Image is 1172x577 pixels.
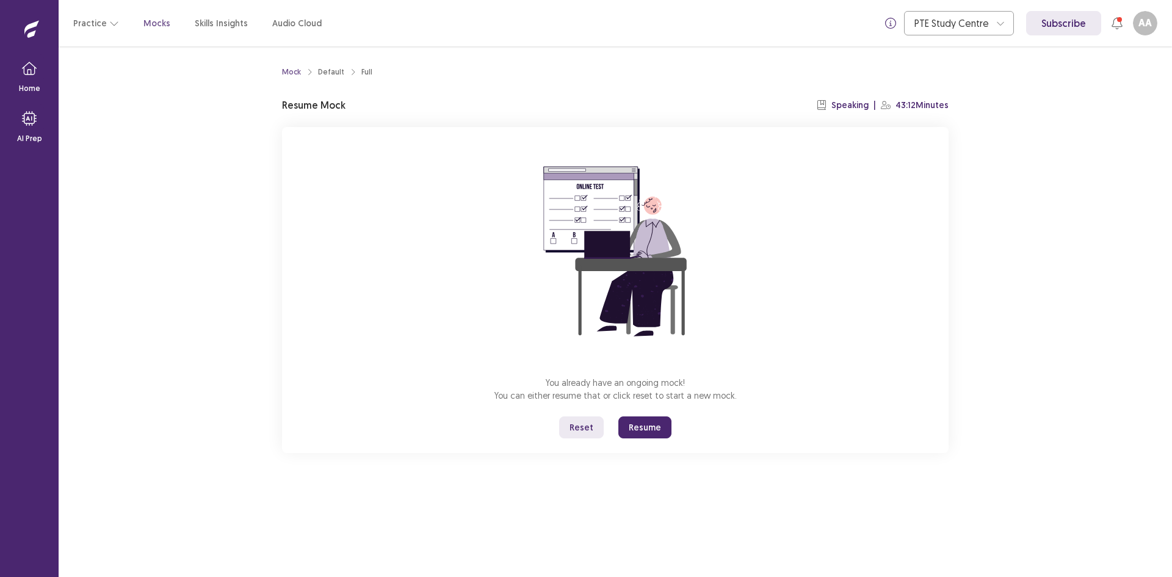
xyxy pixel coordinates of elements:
p: AI Prep [17,133,42,144]
p: Speaking [831,99,869,112]
p: | [874,99,876,112]
button: Resume [618,416,671,438]
nav: breadcrumb [282,67,372,78]
div: PTE Study Centre [914,12,990,35]
p: Home [19,83,40,94]
button: info [880,12,902,34]
button: AA [1133,11,1157,35]
button: Reset [559,416,604,438]
a: Mocks [143,17,170,30]
p: 43:12 Minutes [895,99,949,112]
a: Subscribe [1026,11,1101,35]
div: Default [318,67,344,78]
a: Audio Cloud [272,17,322,30]
p: Resume Mock [282,98,345,112]
img: attend-mock [505,142,725,361]
button: Practice [73,12,119,34]
a: Skills Insights [195,17,248,30]
p: You already have an ongoing mock! You can either resume that or click reset to start a new mock. [494,376,737,402]
a: Mock [282,67,301,78]
div: Full [361,67,372,78]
